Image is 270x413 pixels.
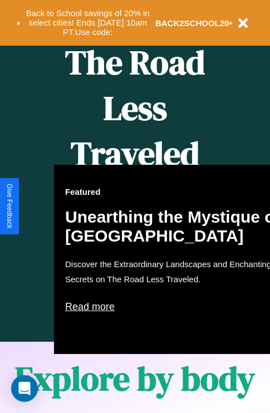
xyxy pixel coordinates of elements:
button: Back to School savings of 20% in select cities! Ends [DATE] 10am PT.Use code: [21,6,155,40]
div: Open Intercom Messenger [11,375,38,402]
h1: Explore by body [15,356,255,401]
h1: The Road Less Traveled [54,40,216,177]
b: BACK2SCHOOL20 [155,18,229,28]
div: Give Feedback [6,184,13,229]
